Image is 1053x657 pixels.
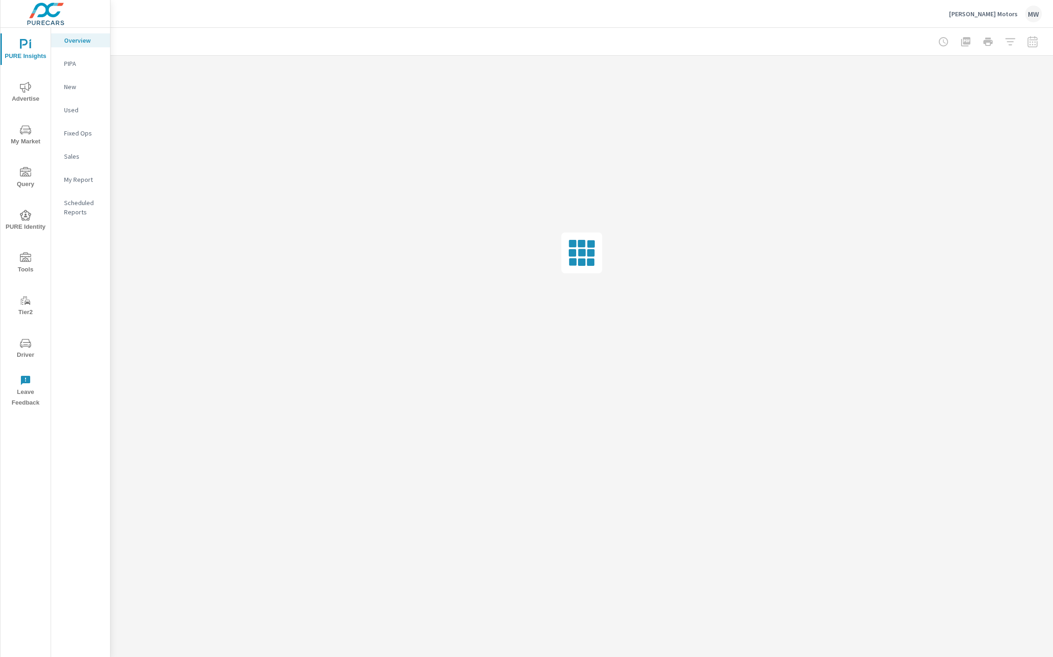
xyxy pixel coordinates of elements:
p: Overview [64,36,103,45]
div: Fixed Ops [51,126,110,140]
span: Leave Feedback [3,375,48,408]
p: Used [64,105,103,115]
p: New [64,82,103,91]
div: My Report [51,173,110,187]
span: PURE Identity [3,210,48,232]
div: Scheduled Reports [51,196,110,219]
div: Used [51,103,110,117]
span: PURE Insights [3,39,48,62]
span: Driver [3,338,48,361]
div: MW [1025,6,1042,22]
div: Overview [51,33,110,47]
p: Sales [64,152,103,161]
div: Sales [51,149,110,163]
span: Tools [3,252,48,275]
div: PIPA [51,57,110,71]
div: nav menu [0,28,51,412]
p: Fixed Ops [64,129,103,138]
span: My Market [3,124,48,147]
span: Query [3,167,48,190]
span: Advertise [3,82,48,104]
p: [PERSON_NAME] Motors [949,10,1018,18]
p: My Report [64,175,103,184]
span: Tier2 [3,295,48,318]
div: New [51,80,110,94]
p: PIPA [64,59,103,68]
p: Scheduled Reports [64,198,103,217]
